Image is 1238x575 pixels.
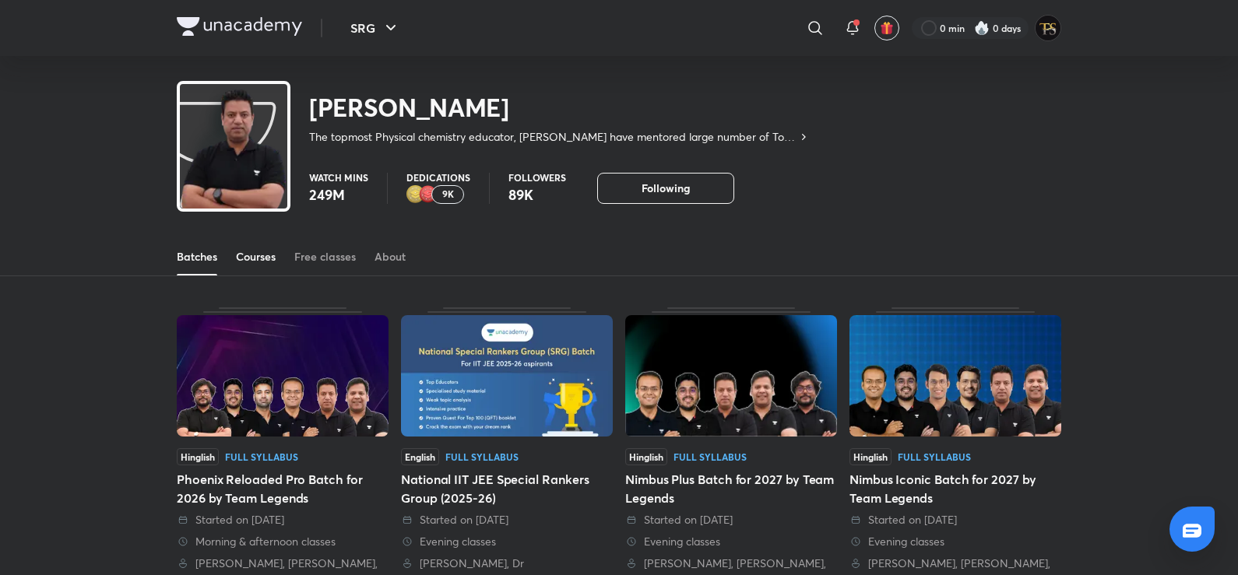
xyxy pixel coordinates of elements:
span: Hinglish [849,448,892,465]
div: Full Syllabus [674,452,747,461]
div: Started on 20 Jun 2025 [849,512,1061,528]
img: Company Logo [177,17,302,36]
p: Dedications [406,173,470,182]
div: Full Syllabus [898,452,971,461]
p: 249M [309,185,368,204]
div: Started on 13 Sep 2025 [177,512,389,528]
span: Hinglish [177,448,219,465]
div: Full Syllabus [445,452,519,461]
div: Free classes [294,249,356,265]
a: About [375,238,406,275]
div: About [375,249,406,265]
div: Morning & afternoon classes [177,534,389,549]
div: Nimbus Plus Batch for 2027 by Team Legends [625,470,837,507]
img: educator badge2 [406,185,425,204]
p: Followers [508,173,566,182]
img: Thumbnail [849,315,1061,437]
p: The topmost Physical chemistry educator, [PERSON_NAME] have mentored large number of Top-100 rank... [309,129,797,145]
div: Started on 22 Aug 2025 [401,512,613,528]
div: Nimbus Iconic Batch for 2027 by Team Legends [849,470,1061,507]
span: Following [642,181,690,196]
div: Phoenix Reloaded Pro Batch for 2026 by Team Legends [177,470,389,507]
div: National IIT JEE Special Rankers Group (2025-26) [401,470,613,507]
button: Following [597,173,734,204]
div: Full Syllabus [225,452,298,461]
span: English [401,448,439,465]
a: Courses [236,238,276,275]
img: Thumbnail [625,315,837,437]
div: Evening classes [849,534,1061,549]
div: Started on 15 Jul 2025 [625,512,837,528]
h2: [PERSON_NAME] [309,92,810,123]
div: Courses [236,249,276,265]
a: Free classes [294,238,356,275]
span: Hinglish [625,448,667,465]
button: SRG [341,12,410,44]
button: avatar [874,16,899,40]
img: educator badge1 [419,185,438,204]
p: 89K [508,185,566,204]
p: Watch mins [309,173,368,182]
img: Tanishq Sahu [1035,15,1061,41]
img: streak [974,20,990,36]
img: Thumbnail [177,315,389,437]
img: avatar [880,21,894,35]
div: Batches [177,249,217,265]
div: Evening classes [401,534,613,549]
a: Company Logo [177,17,302,40]
div: Evening classes [625,534,837,549]
a: Batches [177,238,217,275]
p: 9K [442,189,454,200]
img: Thumbnail [401,315,613,437]
img: class [180,87,287,226]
